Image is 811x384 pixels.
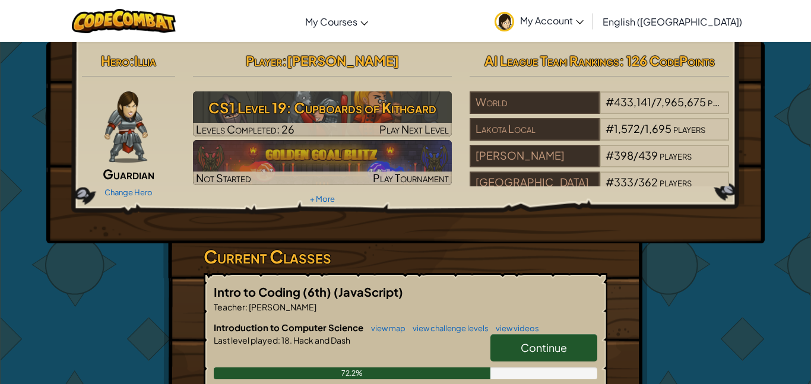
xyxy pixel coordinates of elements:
span: 1,572 [614,122,640,135]
span: Player [246,52,282,69]
span: Introduction to Computer Science [214,322,365,333]
a: view challenge levels [407,323,489,333]
a: view videos [490,323,539,333]
a: view map [365,323,405,333]
span: My Courses [305,15,357,28]
a: My Courses [299,5,374,37]
a: World#433,141/7,965,675players [470,103,729,116]
span: / [651,95,656,109]
span: players [660,148,692,162]
span: players [673,122,705,135]
img: avatar [495,12,514,31]
a: [GEOGRAPHIC_DATA]#333/362players [470,183,729,196]
span: players [708,95,740,109]
div: World [470,91,599,114]
a: Change Hero [104,188,153,197]
span: [PERSON_NAME] [287,52,399,69]
span: players [660,175,692,189]
span: 1,695 [645,122,671,135]
span: Hero [101,52,129,69]
span: [PERSON_NAME] [248,302,316,312]
span: (JavaScript) [334,284,403,299]
span: # [606,95,614,109]
span: Guardian [103,166,154,182]
img: CS1 Level 19: Cupboards of Kithgard [193,91,452,137]
h3: Current Classes [204,243,607,270]
span: 18. [280,335,292,345]
span: # [606,122,614,135]
a: My Account [489,2,590,40]
span: Not Started [196,171,251,185]
span: : [129,52,134,69]
span: Continue [521,341,567,354]
span: : [245,302,248,312]
span: My Account [520,14,584,27]
span: Last level played [214,335,278,345]
span: Play Tournament [373,171,449,185]
span: : [278,335,280,345]
span: : 126 CodePoints [619,52,715,69]
span: AI League Team Rankings [484,52,619,69]
span: Intro to Coding (6th) [214,284,334,299]
h3: CS1 Level 19: Cupboards of Kithgard [193,94,452,121]
span: 7,965,675 [656,95,706,109]
span: : [282,52,287,69]
div: [GEOGRAPHIC_DATA] [470,172,599,194]
span: Play Next Level [379,122,449,136]
a: Play Next Level [193,91,452,137]
span: 439 [638,148,658,162]
span: / [633,148,638,162]
span: English ([GEOGRAPHIC_DATA]) [603,15,742,28]
a: + More [310,194,335,204]
a: Not StartedPlay Tournament [193,140,452,185]
div: Lakota Local [470,118,599,141]
span: 398 [614,148,633,162]
span: Levels Completed: 26 [196,122,294,136]
span: Hack and Dash [292,335,350,345]
span: # [606,175,614,189]
span: # [606,148,614,162]
div: [PERSON_NAME] [470,145,599,167]
img: CodeCombat logo [72,9,176,33]
a: [PERSON_NAME]#398/439players [470,156,729,170]
span: / [640,122,645,135]
a: English ([GEOGRAPHIC_DATA]) [597,5,748,37]
img: Golden Goal [193,140,452,185]
span: 333 [614,175,633,189]
a: Lakota Local#1,572/1,695players [470,129,729,143]
span: / [633,175,638,189]
span: Illia [134,52,156,69]
img: guardian-pose.png [104,91,148,163]
span: 433,141 [614,95,651,109]
div: 72.2% [214,367,490,379]
span: 362 [638,175,658,189]
span: Teacher [214,302,245,312]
